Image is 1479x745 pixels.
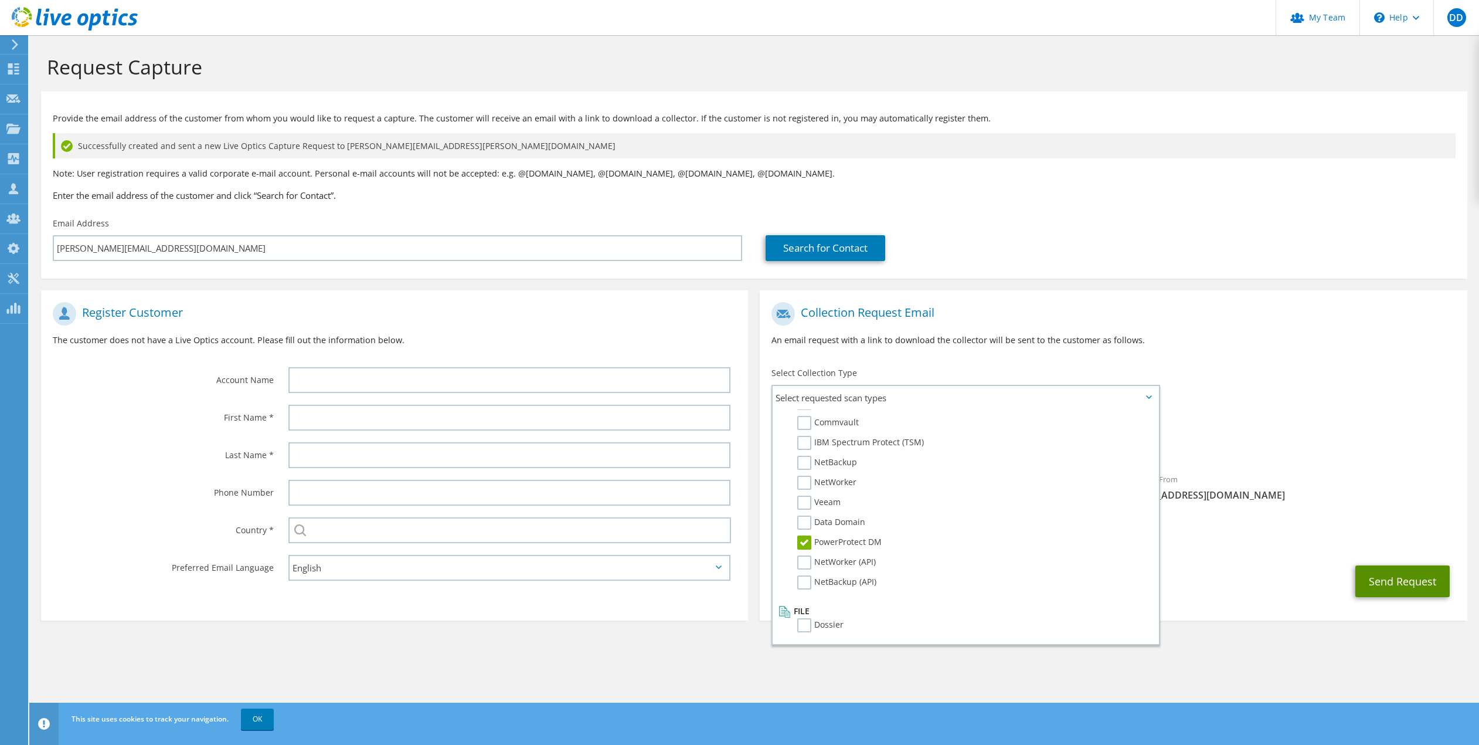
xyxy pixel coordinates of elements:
label: Veeam [797,496,841,510]
span: This site uses cookies to track your navigation. [72,714,229,724]
label: Last Name * [53,442,274,461]
label: Email Address [53,218,109,229]
p: An email request with a link to download the collector will be sent to the customer as follows. [771,334,1455,347]
label: Phone Number [53,480,274,499]
label: NetBackup (API) [797,575,876,590]
a: Search for Contact [766,235,885,261]
label: Data Domain [797,516,865,530]
label: Dossier [797,618,844,632]
span: Successfully created and sent a new Live Optics Capture Request to [PERSON_NAME][EMAIL_ADDRESS][P... [78,140,616,153]
label: Select Collection Type [771,367,857,379]
div: To [760,467,1113,507]
label: Commvault [797,416,859,430]
p: Note: User registration requires a valid corporate e-mail account. Personal e-mail accounts will ... [53,167,1456,180]
div: CC & Reply To [760,513,1467,554]
h1: Collection Request Email [771,302,1449,326]
div: Sender & From [1114,467,1467,507]
h1: Register Customer [53,302,730,326]
label: NetWorker [797,476,856,490]
label: PowerProtect DM [797,536,882,550]
span: Select requested scan types [773,386,1158,409]
label: Account Name [53,367,274,386]
svg: \n [1374,12,1385,23]
h1: Request Capture [47,55,1456,79]
label: NetWorker (API) [797,556,876,570]
label: IBM Spectrum Protect (TSM) [797,436,924,450]
li: File [776,604,1152,618]
label: First Name * [53,405,274,424]
p: The customer does not have a Live Optics account. Please fill out the information below. [53,334,736,347]
h3: Enter the email address of the customer and click “Search for Contact”. [53,189,1456,202]
label: NetBackup [797,456,857,470]
label: Country * [53,517,274,536]
label: Preferred Email Language [53,555,274,574]
span: [EMAIL_ADDRESS][DOMAIN_NAME] [1126,489,1456,502]
div: Requested Collections [760,414,1467,461]
button: Send Request [1355,565,1450,597]
span: DD [1447,8,1466,27]
a: OK [241,709,274,730]
p: Provide the email address of the customer from whom you would like to request a capture. The cust... [53,112,1456,125]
